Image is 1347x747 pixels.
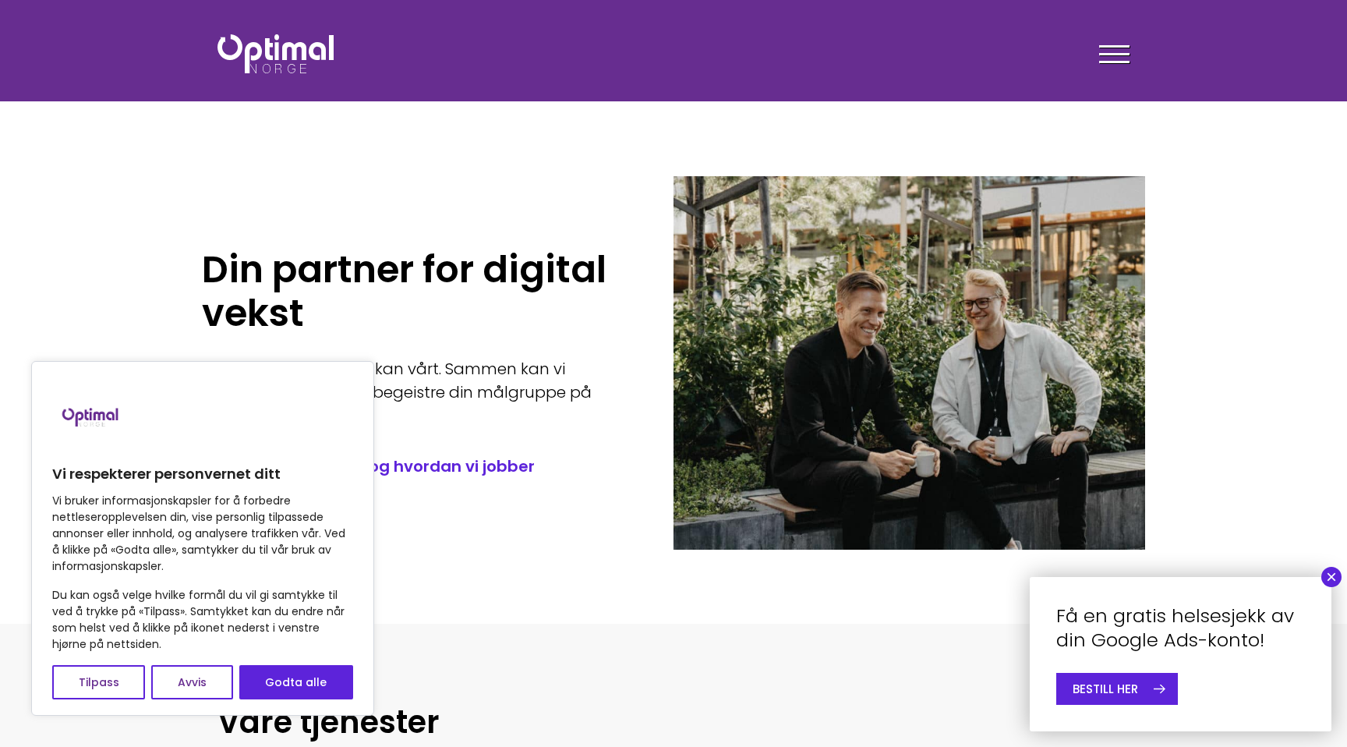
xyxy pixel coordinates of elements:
h1: Din partner for digital vekst [202,248,627,335]
p: Vi bruker informasjonskapsler for å forbedre nettleseropplevelsen din, vise personlig tilpassede ... [52,493,353,575]
button: Avvis [151,665,232,699]
button: Tilpass [52,665,145,699]
h2: Våre tjenester [217,702,1130,742]
button: Close [1321,567,1342,587]
p: Vi respekterer personvernet ditt [52,465,353,483]
p: Du kan ditt fagfelt – vi kan vårt. Sammen kan vi tiltrekke, engasjere og begeistre din målgruppe ... [202,357,627,427]
div: Vi respekterer personvernet ditt [31,361,374,716]
p: Du kan også velge hvilke formål du vil gi samtykke til ved å trykke på «Tilpass». Samtykket kan d... [52,587,353,653]
h4: Få en gratis helsesjekk av din Google Ads-konto! [1056,604,1305,652]
img: Optimal Norge [217,34,334,73]
img: Brand logo [52,377,130,455]
a: BESTILL HER [1056,673,1178,705]
a: // Les om hvem vi er og hvordan vi jobber [202,455,627,477]
button: Godta alle [239,665,353,699]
